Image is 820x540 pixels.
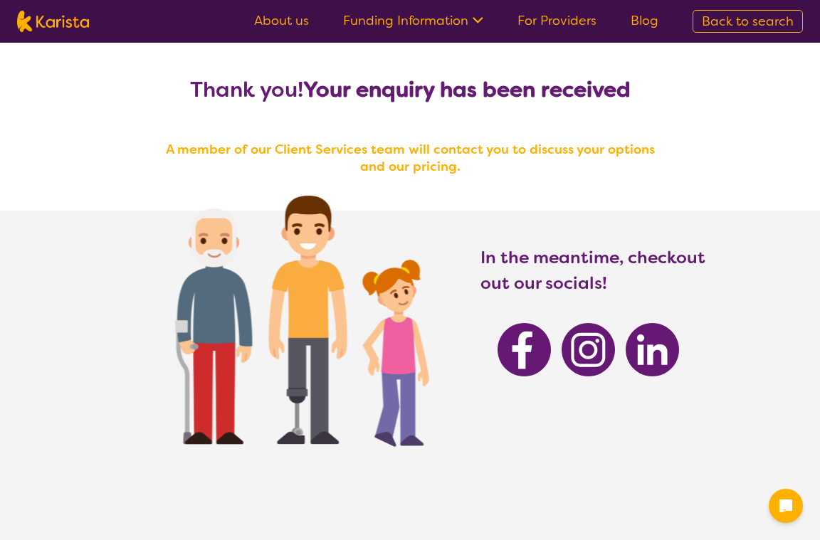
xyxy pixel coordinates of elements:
[303,75,631,104] b: Your enquiry has been received
[631,12,658,29] a: Blog
[480,245,707,296] h3: In the meantime, checkout out our socials!
[498,323,551,376] img: Karista Facebook
[693,10,803,33] a: Back to search
[343,12,483,29] a: Funding Information
[154,141,666,175] h4: A member of our Client Services team will contact you to discuss your options and our pricing.
[562,323,615,376] img: Karista Instagram
[517,12,596,29] a: For Providers
[17,11,89,32] img: Karista logo
[626,323,679,376] img: Karista Linkedin
[702,13,794,30] span: Back to search
[154,77,666,102] h2: Thank you!
[133,159,460,473] img: Karista provider enquiry success
[254,12,309,29] a: About us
